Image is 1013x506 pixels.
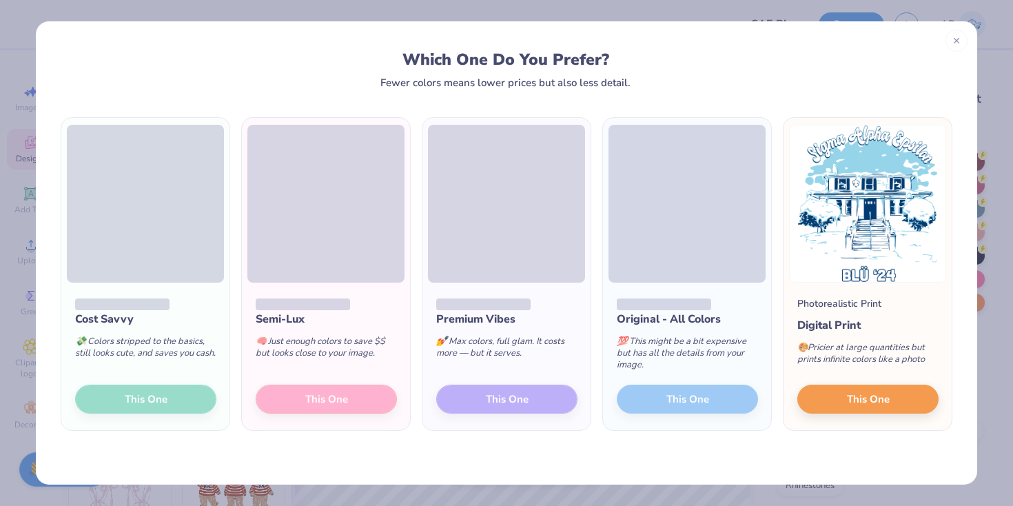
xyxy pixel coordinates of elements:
span: 🧠 [256,335,267,347]
span: 💅 [436,335,447,347]
div: Cost Savvy [75,311,216,327]
div: Just enough colors to save $$ but looks close to your image. [256,327,397,373]
div: Colors stripped to the basics, still looks cute, and saves you cash. [75,327,216,373]
span: 💯 [617,335,628,347]
div: Premium Vibes [436,311,577,327]
span: 🎨 [797,341,808,354]
div: Digital Print [797,317,939,334]
div: Max colors, full glam. It costs more — but it serves. [436,327,577,373]
div: Semi-Lux [256,311,397,327]
div: Which One Do You Prefer? [74,50,939,69]
div: Fewer colors means lower prices but also less detail. [380,77,631,88]
div: Photorealistic Print [797,296,881,311]
span: This One [847,392,890,407]
div: This might be a bit expensive but has all the details from your image. [617,327,758,385]
span: 💸 [75,335,86,347]
div: Original - All Colors [617,311,758,327]
img: Photorealistic preview [789,125,946,283]
button: This One [797,385,939,414]
div: Pricier at large quantities but prints infinite colors like a photo [797,334,939,379]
